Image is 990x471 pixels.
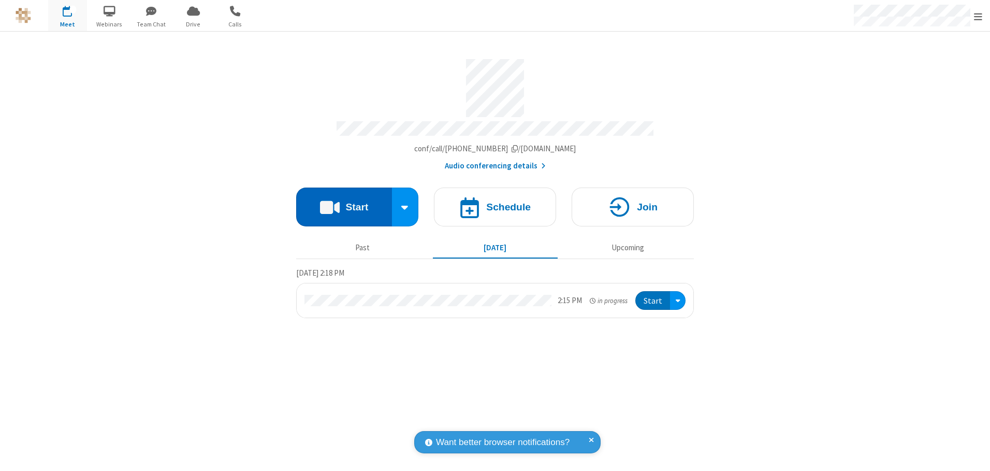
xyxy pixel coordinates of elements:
[216,20,255,29] span: Calls
[572,188,694,226] button: Join
[414,143,576,155] button: Copy my meeting room linkCopy my meeting room link
[964,444,982,464] iframe: Chat
[565,238,690,258] button: Upcoming
[174,20,213,29] span: Drive
[433,238,558,258] button: [DATE]
[558,295,582,307] div: 2:15 PM
[635,291,670,310] button: Start
[445,160,546,172] button: Audio conferencing details
[296,188,392,226] button: Start
[436,436,570,449] span: Want better browser notifications?
[70,6,77,13] div: 1
[434,188,556,226] button: Schedule
[16,8,31,23] img: QA Selenium DO NOT DELETE OR CHANGE
[296,267,694,319] section: Today's Meetings
[300,238,425,258] button: Past
[345,202,368,212] h4: Start
[132,20,171,29] span: Team Chat
[296,268,344,278] span: [DATE] 2:18 PM
[296,51,694,172] section: Account details
[670,291,686,310] div: Open menu
[590,296,628,306] em: in progress
[414,144,576,153] span: Copy my meeting room link
[486,202,531,212] h4: Schedule
[392,188,419,226] div: Start conference options
[48,20,87,29] span: Meet
[637,202,658,212] h4: Join
[90,20,129,29] span: Webinars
